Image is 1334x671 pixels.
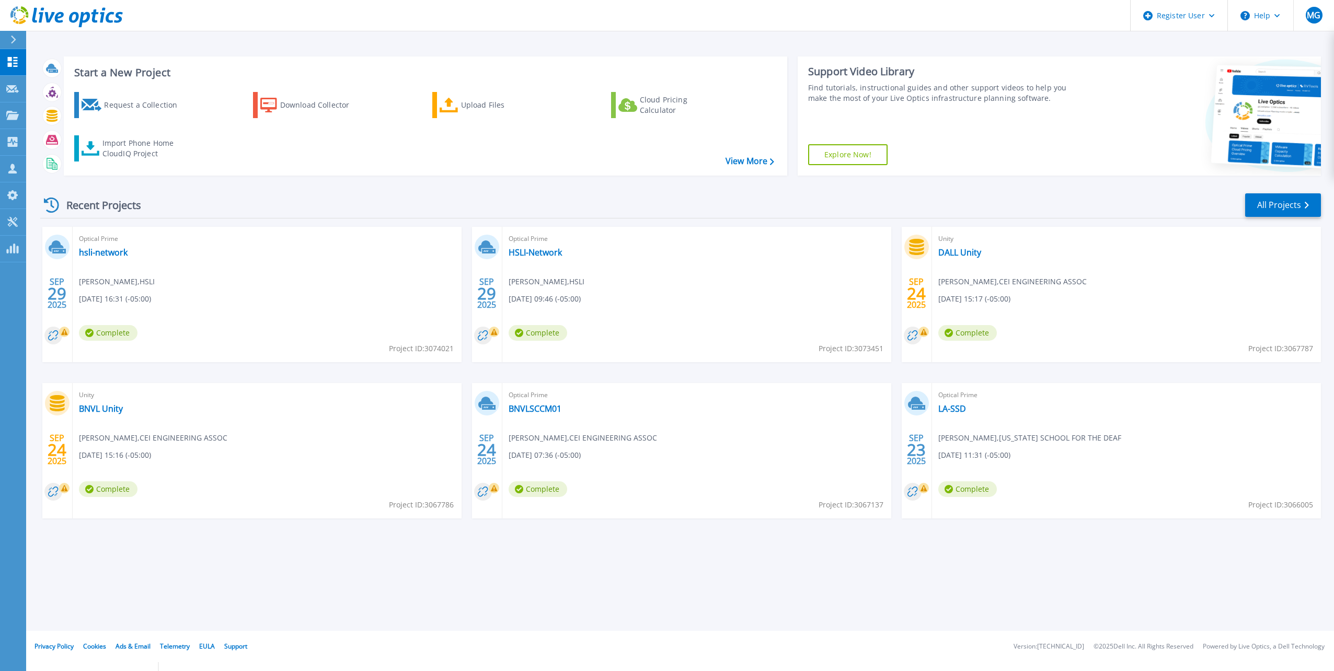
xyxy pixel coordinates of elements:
div: Upload Files [461,95,545,115]
span: 24 [477,445,496,454]
a: Request a Collection [74,92,191,118]
div: SEP 2025 [906,274,926,313]
span: Project ID: 3067787 [1248,343,1313,354]
a: Ads & Email [116,642,151,651]
a: View More [726,156,774,166]
span: Project ID: 3073451 [819,343,883,354]
a: DALL Unity [938,247,981,258]
span: [DATE] 07:36 (-05:00) [509,449,581,461]
span: [PERSON_NAME] , CEI ENGINEERING ASSOC [509,432,657,444]
span: Complete [79,481,137,497]
div: SEP 2025 [906,431,926,469]
a: BNVL Unity [79,403,123,414]
a: Cookies [83,642,106,651]
a: LA-SSD [938,403,966,414]
div: SEP 2025 [477,431,497,469]
a: hsli-network [79,247,128,258]
span: 29 [48,289,66,298]
div: Download Collector [280,95,364,115]
span: [PERSON_NAME] , HSLI [509,276,584,287]
div: Recent Projects [40,192,155,218]
a: HSLI-Network [509,247,562,258]
span: Optical Prime [79,233,455,245]
div: Request a Collection [104,95,188,115]
span: Complete [938,481,997,497]
div: Import Phone Home CloudIQ Project [102,138,184,159]
a: Upload Files [432,92,549,118]
a: Privacy Policy [34,642,74,651]
a: Download Collector [253,92,370,118]
a: Cloud Pricing Calculator [611,92,728,118]
a: Telemetry [160,642,190,651]
span: 24 [48,445,66,454]
span: Optical Prime [938,389,1315,401]
span: Unity [79,389,455,401]
span: Complete [509,481,567,497]
span: Project ID: 3066005 [1248,499,1313,511]
span: Project ID: 3067137 [819,499,883,511]
li: Version: [TECHNICAL_ID] [1014,643,1084,650]
span: 24 [907,289,926,298]
span: Project ID: 3074021 [389,343,454,354]
span: [PERSON_NAME] , HSLI [79,276,155,287]
div: Support Video Library [808,65,1078,78]
span: [DATE] 11:31 (-05:00) [938,449,1010,461]
span: [DATE] 09:46 (-05:00) [509,293,581,305]
div: Find tutorials, instructional guides and other support videos to help you make the most of your L... [808,83,1078,103]
span: MG [1307,11,1320,19]
span: [DATE] 15:16 (-05:00) [79,449,151,461]
div: SEP 2025 [477,274,497,313]
a: Support [224,642,247,651]
span: 23 [907,445,926,454]
div: SEP 2025 [47,431,67,469]
span: Complete [79,325,137,341]
div: Cloud Pricing Calculator [640,95,723,115]
span: [PERSON_NAME] , [US_STATE] SCHOOL FOR THE DEAF [938,432,1121,444]
span: Complete [509,325,567,341]
span: 29 [477,289,496,298]
li: © 2025 Dell Inc. All Rights Reserved [1094,643,1193,650]
li: Powered by Live Optics, a Dell Technology [1203,643,1325,650]
span: Optical Prime [509,389,885,401]
span: [DATE] 15:17 (-05:00) [938,293,1010,305]
a: BNVLSCCM01 [509,403,561,414]
span: Complete [938,325,997,341]
span: [DATE] 16:31 (-05:00) [79,293,151,305]
a: EULA [199,642,215,651]
span: Optical Prime [509,233,885,245]
a: All Projects [1245,193,1321,217]
a: Explore Now! [808,144,888,165]
span: Unity [938,233,1315,245]
h3: Start a New Project [74,67,774,78]
span: Project ID: 3067786 [389,499,454,511]
span: [PERSON_NAME] , CEI ENGINEERING ASSOC [938,276,1087,287]
span: [PERSON_NAME] , CEI ENGINEERING ASSOC [79,432,227,444]
div: SEP 2025 [47,274,67,313]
